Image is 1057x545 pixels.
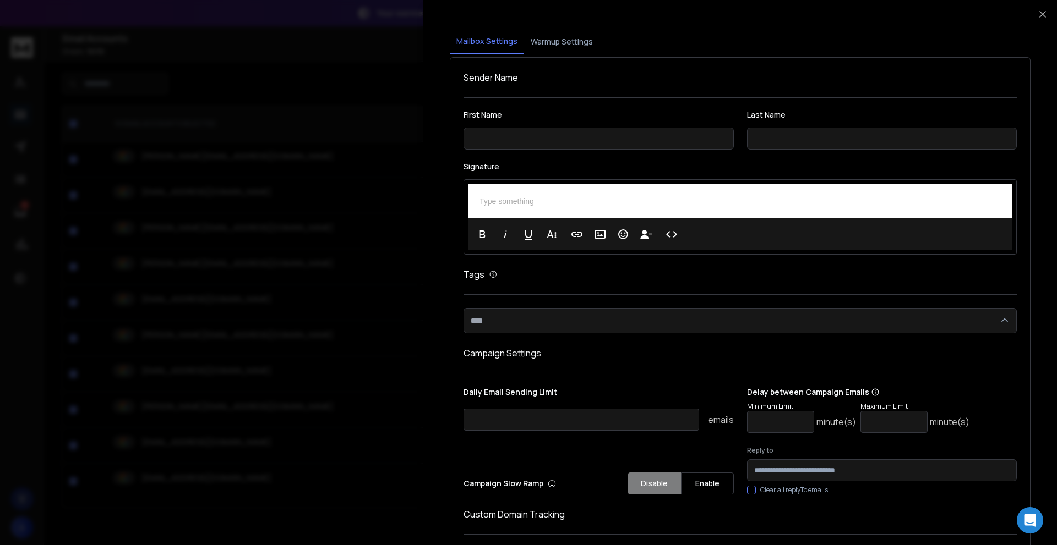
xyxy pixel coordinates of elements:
[464,71,1017,84] h1: Sender Name
[464,387,734,402] p: Daily Email Sending Limit
[661,223,682,245] button: Code View
[636,223,657,245] button: Insert Unsubscribe Link
[472,223,493,245] button: Bold (Ctrl+B)
[566,223,587,245] button: Insert Link (Ctrl+K)
[930,415,969,428] p: minute(s)
[464,478,556,489] p: Campaign Slow Ramp
[541,223,562,245] button: More Text
[464,163,1017,170] label: Signature
[816,415,856,428] p: minute(s)
[760,486,828,494] label: Clear all replyTo emails
[628,472,681,494] button: Disable
[681,472,734,494] button: Enable
[524,30,600,54] button: Warmup Settings
[747,402,856,411] p: Minimum Limit
[590,223,611,245] button: Insert Image (Ctrl+P)
[1017,507,1043,533] div: Open Intercom Messenger
[464,508,1017,521] h1: Custom Domain Tracking
[747,111,1017,119] label: Last Name
[860,402,969,411] p: Maximum Limit
[747,387,969,398] p: Delay between Campaign Emails
[464,111,734,119] label: First Name
[464,346,1017,360] h1: Campaign Settings
[495,223,516,245] button: Italic (Ctrl+I)
[450,29,524,54] button: Mailbox Settings
[518,223,539,245] button: Underline (Ctrl+U)
[747,446,1017,455] label: Reply to
[464,268,484,281] h1: Tags
[613,223,634,245] button: Emoticons
[708,413,734,426] p: emails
